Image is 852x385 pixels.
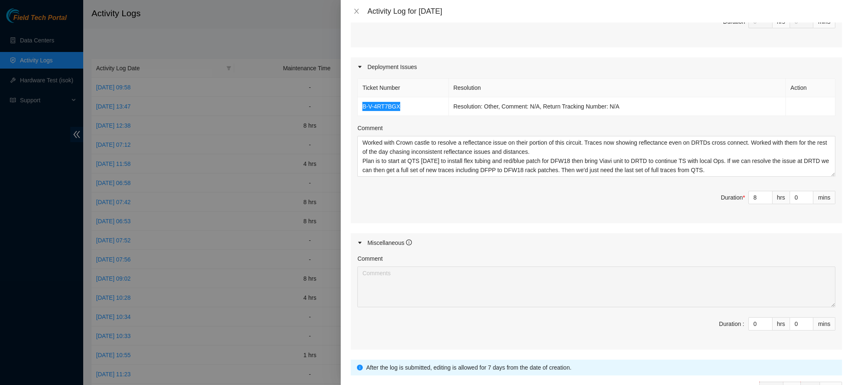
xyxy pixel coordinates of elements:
[357,267,835,307] textarea: Comment
[367,238,412,247] div: Miscellaneous
[351,7,362,15] button: Close
[366,363,836,372] div: After the log is submitted, editing is allowed for 7 days from the date of creation.
[357,240,362,245] span: caret-right
[786,79,835,97] th: Action
[358,79,448,97] th: Ticket Number
[719,319,744,328] div: Duration :
[357,365,363,370] span: info-circle
[449,79,786,97] th: Resolution
[813,317,835,331] div: mins
[367,7,842,16] div: Activity Log for [DATE]
[351,57,842,77] div: Deployment Issues
[773,317,790,331] div: hrs
[353,8,360,15] span: close
[773,191,790,204] div: hrs
[449,97,786,116] td: Resolution: Other, Comment: N/A, Return Tracking Number: N/A
[357,123,383,133] label: Comment
[813,191,835,204] div: mins
[357,136,835,177] textarea: Comment
[362,103,400,110] a: B-V-4RT7BGX
[357,64,362,69] span: caret-right
[357,254,383,263] label: Comment
[721,193,745,202] div: Duration
[406,239,412,245] span: info-circle
[351,233,842,252] div: Miscellaneous info-circle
